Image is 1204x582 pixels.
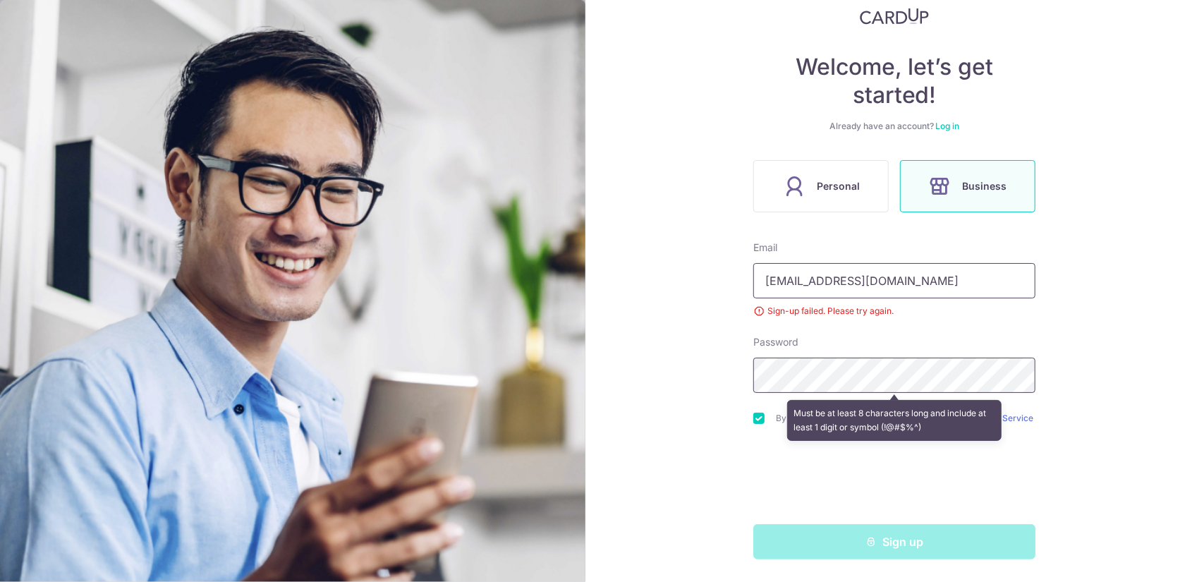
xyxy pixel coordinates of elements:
[787,400,1002,441] div: Must be at least 8 characters long and include at least 1 digit or symbol (!@#$%^)
[963,178,1007,195] span: Business
[753,304,1035,318] div: Sign-up failed. Please try again.
[860,8,929,25] img: CardUp Logo
[817,178,860,195] span: Personal
[894,160,1041,212] a: Business
[753,241,777,255] label: Email
[787,452,1002,507] iframe: reCAPTCHA
[753,121,1035,132] div: Already have an account?
[748,160,894,212] a: Personal
[753,263,1035,298] input: Enter your Email
[935,121,959,131] a: Log in
[753,335,798,349] label: Password
[753,53,1035,109] h4: Welcome, let’s get started!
